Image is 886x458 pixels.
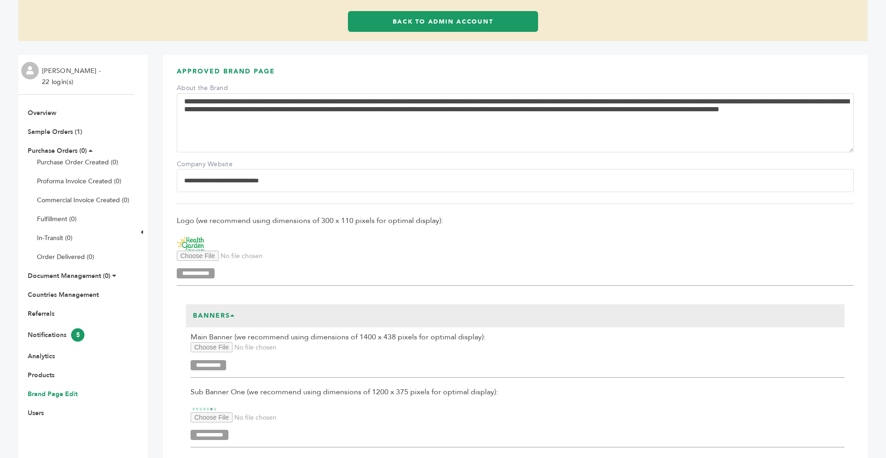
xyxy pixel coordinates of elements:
[28,352,55,361] a: Analytics
[177,67,854,83] h3: APPROVED BRAND PAGE
[348,11,538,32] a: Back to Admin Account
[37,196,129,205] a: Commercial Invoice Created (0)
[42,66,103,88] li: [PERSON_NAME] - 22 login(s)
[177,84,241,93] label: About the Brand
[177,236,204,251] img: Health Garden
[186,304,242,327] h3: Banners
[28,146,87,155] a: Purchase Orders (0)
[37,234,72,242] a: In-Transit (0)
[37,215,77,223] a: Fulfillment (0)
[28,390,78,398] a: Brand Page Edit
[28,127,82,136] a: Sample Orders (1)
[191,407,218,412] img: Health Garden
[28,108,56,117] a: Overview
[37,253,94,261] a: Order Delivered (0)
[71,328,84,342] span: 5
[28,409,44,417] a: Users
[21,62,39,79] img: profile.png
[191,387,844,397] span: Sub Banner One (we recommend using dimensions of 1200 x 375 pixels for optimal display):
[28,309,54,318] a: Referrals
[37,177,121,186] a: Proforma Invoice Created (0)
[28,371,54,380] a: Products
[37,158,118,167] a: Purchase Order Created (0)
[28,290,99,299] a: Countries Management
[177,216,854,226] span: Logo (we recommend using dimensions of 300 x 110 pixels for optimal display):
[28,271,110,280] a: Document Management (0)
[177,160,241,169] label: Company Website
[28,331,84,339] a: Notifications5
[191,332,844,342] span: Main Banner (we recommend using dimensions of 1400 x 438 pixels for optimal display):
